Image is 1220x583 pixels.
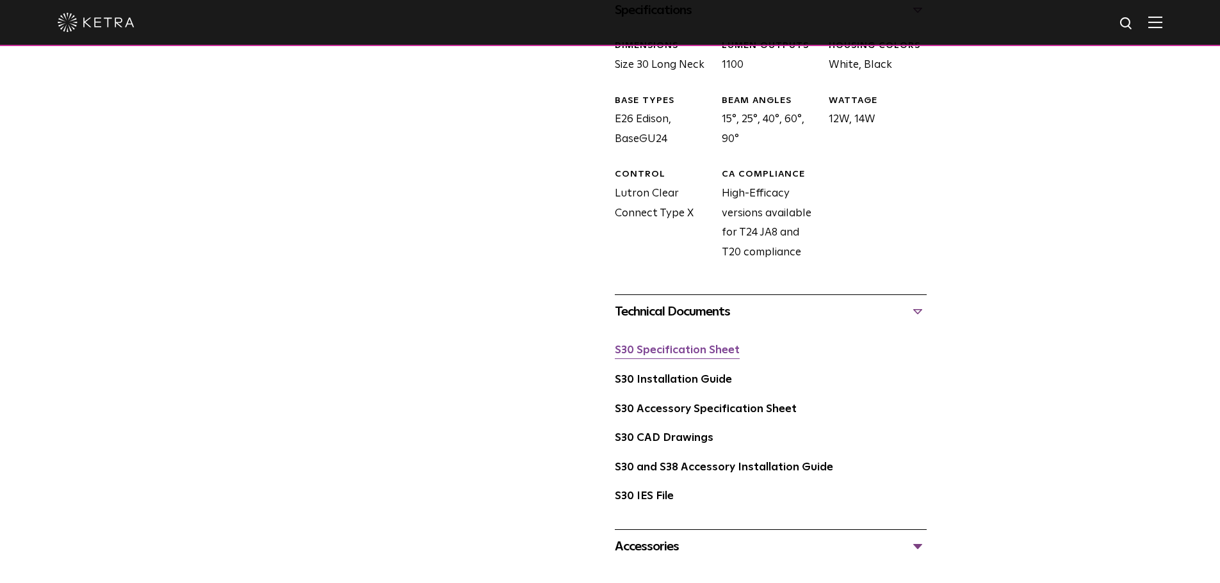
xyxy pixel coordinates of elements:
div: LUMEN OUTPUTS [722,40,819,52]
img: Hamburger%20Nav.svg [1148,16,1162,28]
div: CONTROL [615,168,712,181]
div: Size 30 Long Neck [605,40,712,75]
div: DIMENSIONS [615,40,712,52]
a: S30 and S38 Accessory Installation Guide [615,462,833,473]
div: BASE TYPES [615,95,712,108]
div: 15°, 25°, 40°, 60°, 90° [712,95,819,150]
div: 12W, 14W [819,95,926,150]
a: S30 Accessory Specification Sheet [615,404,797,415]
div: HOUSING COLORS [829,40,926,52]
a: S30 CAD Drawings [615,433,713,443]
div: White, Black [819,40,926,75]
a: S30 Specification Sheet [615,345,740,356]
div: E26 Edison, BaseGU24 [605,95,712,150]
a: S30 Installation Guide [615,374,732,385]
div: Accessories [615,536,927,557]
img: ketra-logo-2019-white [58,13,134,32]
div: Lutron Clear Connect Type X [605,168,712,262]
div: 1100 [712,40,819,75]
div: High-Efficacy versions available for T24 JA8 and T20 compliance [712,168,819,262]
div: WATTAGE [829,95,926,108]
div: Technical Documents [615,301,927,322]
a: S30 IES File [615,491,674,502]
div: BEAM ANGLES [722,95,819,108]
div: CA COMPLIANCE [722,168,819,181]
img: search icon [1119,16,1135,32]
